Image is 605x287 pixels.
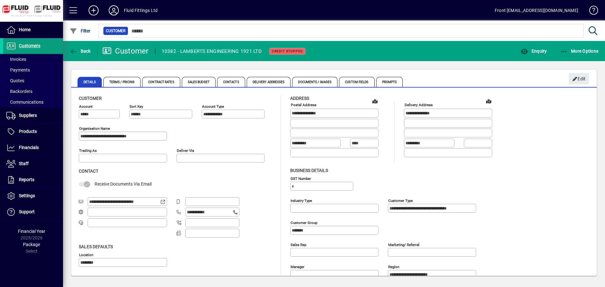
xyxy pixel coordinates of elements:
[3,188,63,204] a: Settings
[79,148,97,153] mat-label: Trading as
[3,204,63,220] a: Support
[572,74,586,84] span: Edit
[19,113,37,118] span: Suppliers
[3,22,63,38] a: Home
[19,209,35,214] span: Support
[3,140,63,156] a: Financials
[6,100,43,105] span: Communications
[388,198,413,203] mat-label: Customer type
[19,193,35,198] span: Settings
[388,242,419,247] mat-label: Marketing/ Referral
[79,126,110,131] mat-label: Organisation name
[272,49,303,53] span: Credit Stopped
[63,45,98,57] app-page-header-button: Back
[68,25,92,37] button: Filter
[3,156,63,172] a: Staff
[79,104,93,109] mat-label: Account
[177,148,194,153] mat-label: Deliver via
[370,96,380,106] a: View on map
[3,124,63,140] a: Products
[3,75,63,86] a: Quotes
[388,264,399,269] mat-label: Region
[291,264,304,269] mat-label: Manager
[19,161,29,166] span: Staff
[291,176,311,181] mat-label: GST Number
[162,46,262,56] div: 10382 - LAMBERTS ENGINEERING 1921 LTD
[142,77,180,87] span: Contract Rates
[202,104,224,109] mat-label: Account Type
[560,49,599,54] span: More Options
[106,28,125,34] span: Customer
[18,229,45,234] span: Financial Year
[291,198,312,203] mat-label: Industry type
[78,77,102,87] span: Details
[102,46,149,56] div: Customer
[291,220,317,225] mat-label: Customer group
[292,77,337,87] span: Documents / Images
[19,27,31,32] span: Home
[290,168,328,173] span: Business details
[376,77,403,87] span: Prompts
[291,242,306,247] mat-label: Sales rep
[3,172,63,188] a: Reports
[79,96,102,101] span: Customer
[585,1,597,22] a: Knowledge Base
[95,181,152,187] span: Receive Documents Via Email
[182,77,216,87] span: Sales Budget
[103,77,141,87] span: Terms / Pricing
[104,5,124,16] button: Profile
[521,49,547,54] span: Enquiry
[19,43,40,48] span: Customers
[290,96,309,101] span: Address
[6,78,24,83] span: Quotes
[19,145,39,150] span: Financials
[130,104,143,109] mat-label: Sort key
[519,45,548,57] button: Enquiry
[79,252,93,257] mat-label: Location
[3,97,63,107] a: Communications
[559,45,600,57] button: More Options
[484,96,494,106] a: View on map
[217,77,245,87] span: Contacts
[79,244,113,249] span: Sales defaults
[247,77,291,87] span: Delivery Addresses
[6,89,32,94] span: Backorders
[124,5,158,15] div: Fluid Fittings Ltd
[569,73,589,84] button: Edit
[6,57,26,62] span: Invoices
[3,108,63,123] a: Suppliers
[68,45,92,57] button: Back
[3,86,63,97] a: Backorders
[19,129,37,134] span: Products
[19,177,34,182] span: Reports
[339,77,374,87] span: Custom Fields
[84,5,104,16] button: Add
[3,65,63,75] a: Payments
[70,49,91,54] span: Back
[70,28,91,33] span: Filter
[23,242,40,247] span: Package
[3,54,63,65] a: Invoices
[79,169,98,174] span: Contact
[6,67,30,72] span: Payments
[495,5,578,15] div: Front [EMAIL_ADDRESS][DOMAIN_NAME]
